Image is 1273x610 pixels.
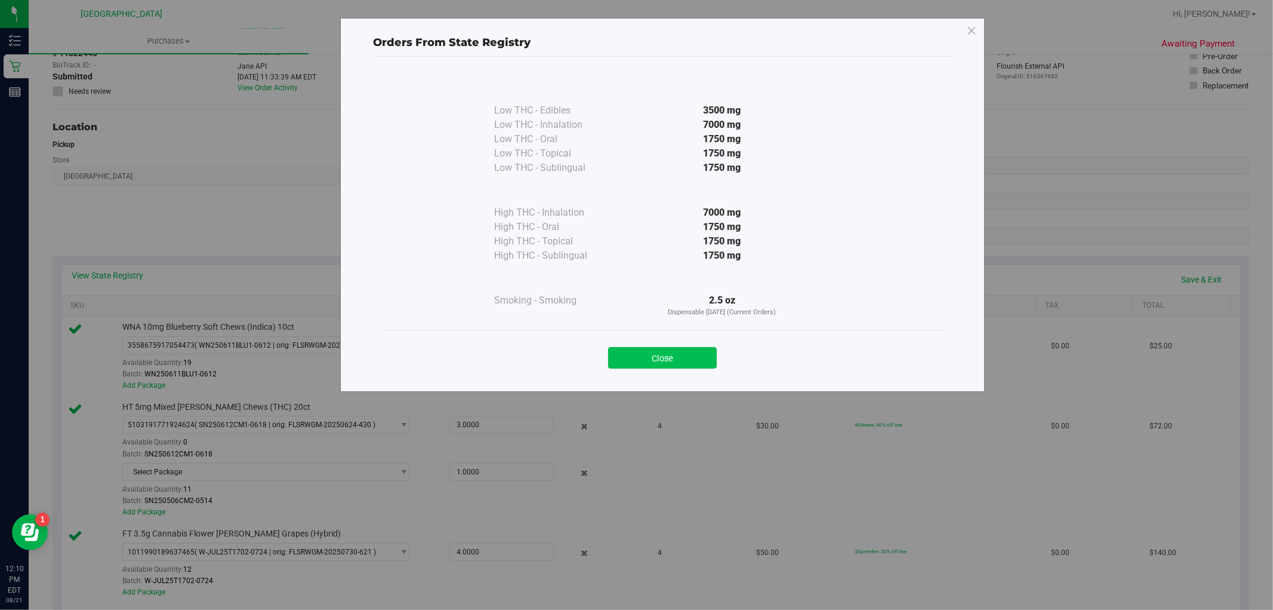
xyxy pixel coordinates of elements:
[614,146,831,161] div: 1750 mg
[614,293,831,318] div: 2.5 oz
[373,36,531,49] span: Orders From State Registry
[494,293,614,308] div: Smoking - Smoking
[614,308,831,318] p: Dispensable [DATE] (Current Orders)
[614,103,831,118] div: 3500 mg
[494,161,614,175] div: Low THC - Sublingual
[494,103,614,118] div: Low THC - Edibles
[494,220,614,234] div: High THC - Oral
[614,161,831,175] div: 1750 mg
[35,513,50,527] iframe: Resource center unread badge
[614,234,831,249] div: 1750 mg
[494,234,614,249] div: High THC - Topical
[614,249,831,263] div: 1750 mg
[12,514,48,550] iframe: Resource center
[494,118,614,132] div: Low THC - Inhalation
[494,146,614,161] div: Low THC - Topical
[614,132,831,146] div: 1750 mg
[608,347,717,369] button: Close
[494,206,614,220] div: High THC - Inhalation
[614,220,831,234] div: 1750 mg
[494,132,614,146] div: Low THC - Oral
[494,249,614,263] div: High THC - Sublingual
[614,206,831,220] div: 7000 mg
[614,118,831,132] div: 7000 mg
